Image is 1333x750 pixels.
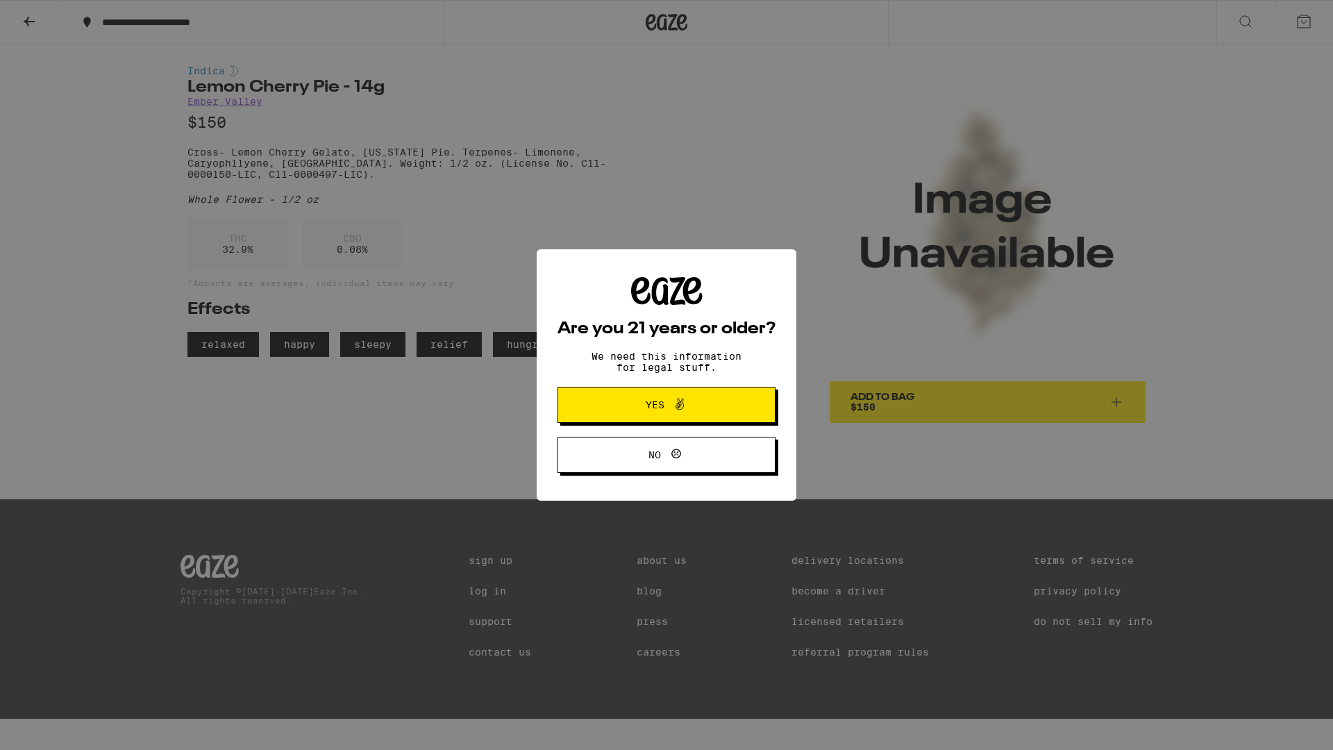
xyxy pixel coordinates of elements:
button: Yes [557,387,776,423]
span: No [648,450,661,460]
button: No [557,437,776,473]
p: We need this information for legal stuff. [580,351,753,373]
span: Yes [646,400,664,410]
h2: Are you 21 years or older? [557,321,776,337]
